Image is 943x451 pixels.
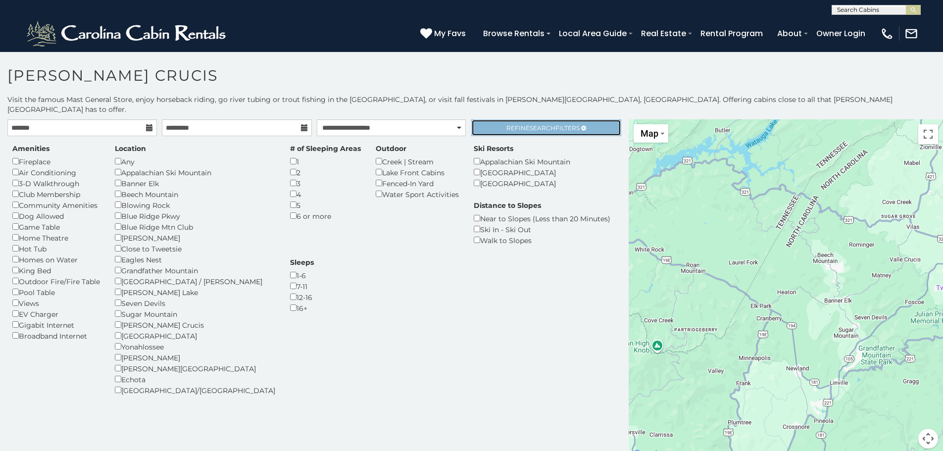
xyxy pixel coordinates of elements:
[290,257,314,267] label: Sleeps
[12,308,100,319] div: EV Charger
[641,128,658,139] span: Map
[115,232,275,243] div: [PERSON_NAME]
[115,385,275,396] div: [GEOGRAPHIC_DATA]/[GEOGRAPHIC_DATA]
[12,189,100,200] div: Club Membership
[115,363,275,374] div: [PERSON_NAME][GEOGRAPHIC_DATA]
[772,25,807,42] a: About
[474,235,610,246] div: Walk to Slopes
[376,189,459,200] div: Water Sport Activities
[115,156,275,167] div: Any
[474,156,570,167] div: Appalachian Ski Mountain
[506,124,580,132] span: Refine Filters
[530,124,555,132] span: Search
[115,243,275,254] div: Close to Tweetsie
[115,298,275,308] div: Seven Devils
[115,330,275,341] div: [GEOGRAPHIC_DATA]
[12,144,50,153] label: Amenities
[12,265,100,276] div: King Bed
[115,319,275,330] div: [PERSON_NAME] Crucis
[554,25,632,42] a: Local Area Guide
[115,352,275,363] div: [PERSON_NAME]
[636,25,691,42] a: Real Estate
[290,292,314,302] div: 12-16
[12,167,100,178] div: Air Conditioning
[12,298,100,308] div: Views
[115,308,275,319] div: Sugar Mountain
[474,224,610,235] div: Ski In - Ski Out
[12,210,100,221] div: Dog Allowed
[115,210,275,221] div: Blue Ridge Pkwy
[12,287,100,298] div: Pool Table
[12,319,100,330] div: Gigabit Internet
[290,156,361,167] div: 1
[12,178,100,189] div: 3-D Walkthrough
[12,243,100,254] div: Hot Tub
[376,156,459,167] div: Creek | Stream
[880,27,894,41] img: phone-regular-white.png
[918,429,938,449] button: Map camera controls
[115,189,275,200] div: Beech Mountain
[474,178,570,189] div: [GEOGRAPHIC_DATA]
[290,144,361,153] label: # of Sleeping Areas
[12,276,100,287] div: Outdoor Fire/Fire Table
[12,232,100,243] div: Home Theatre
[290,270,314,281] div: 1-6
[290,281,314,292] div: 7-11
[904,27,918,41] img: mail-regular-white.png
[420,27,468,40] a: My Favs
[290,210,361,221] div: 6 or more
[115,144,146,153] label: Location
[12,330,100,341] div: Broadband Internet
[115,221,275,232] div: Blue Ridge Mtn Club
[376,178,459,189] div: Fenced-In Yard
[115,374,275,385] div: Echota
[474,144,513,153] label: Ski Resorts
[115,200,275,210] div: Blowing Rock
[12,221,100,232] div: Game Table
[290,189,361,200] div: 4
[115,254,275,265] div: Eagles Nest
[290,167,361,178] div: 2
[474,213,610,224] div: Near to Slopes (Less than 20 Minutes)
[634,124,668,143] button: Change map style
[376,144,406,153] label: Outdoor
[474,167,570,178] div: [GEOGRAPHIC_DATA]
[12,156,100,167] div: Fireplace
[115,341,275,352] div: Yonahlossee
[478,25,549,42] a: Browse Rentals
[25,19,230,49] img: White-1-2.png
[290,302,314,313] div: 16+
[115,287,275,298] div: [PERSON_NAME] Lake
[115,276,275,287] div: [GEOGRAPHIC_DATA] / [PERSON_NAME]
[12,200,100,210] div: Community Amenities
[695,25,768,42] a: Rental Program
[918,124,938,144] button: Toggle fullscreen view
[290,178,361,189] div: 3
[811,25,870,42] a: Owner Login
[474,200,541,210] label: Distance to Slopes
[376,167,459,178] div: Lake Front Cabins
[434,27,466,40] span: My Favs
[290,200,361,210] div: 5
[471,119,621,136] a: RefineSearchFilters
[115,265,275,276] div: Grandfather Mountain
[115,167,275,178] div: Appalachian Ski Mountain
[12,254,100,265] div: Homes on Water
[115,178,275,189] div: Banner Elk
